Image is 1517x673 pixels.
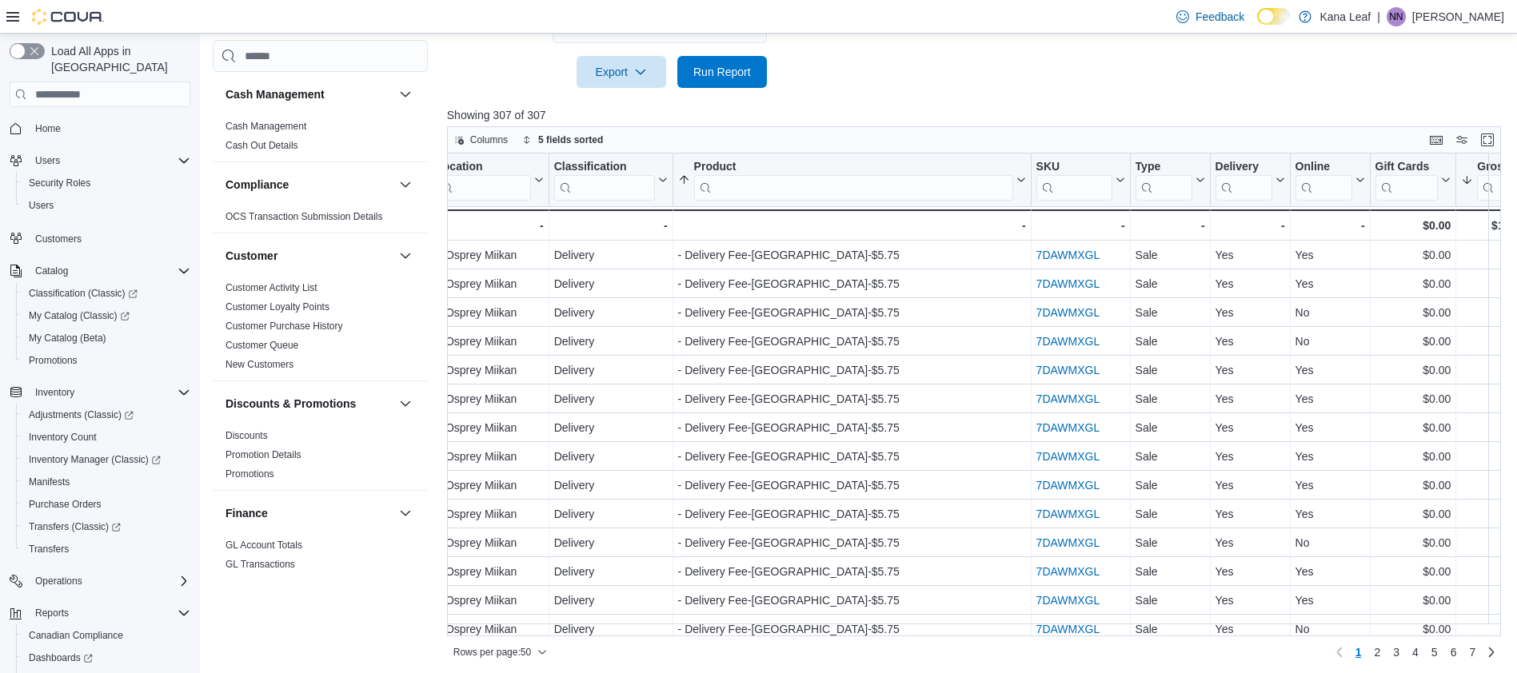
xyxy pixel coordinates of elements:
[1036,479,1100,492] a: 7DAWMXGL
[226,121,306,132] a: Cash Management
[1135,160,1204,201] button: Type
[213,278,428,380] div: Customer
[22,173,97,193] a: Security Roles
[677,332,1025,351] div: - Delivery Fee-[GEOGRAPHIC_DATA]-$5.75
[1367,639,1387,665] a: Page 2 of 7
[29,309,130,322] span: My Catalog (Classic)
[3,602,197,624] button: Reports
[1387,7,1406,26] div: Noreen Nichol
[436,160,530,175] div: Location
[16,327,197,349] button: My Catalog (Beta)
[447,643,553,662] button: Rows per page:50
[16,172,197,194] button: Security Roles
[1431,644,1438,660] span: 5
[226,559,295,570] a: GL Transactions
[226,429,268,442] span: Discounts
[16,194,197,217] button: Users
[3,381,197,404] button: Inventory
[1387,639,1406,665] a: Page 3 of 7
[1215,160,1284,201] button: Delivery
[1135,160,1192,175] div: Type
[577,56,666,88] button: Export
[22,405,140,424] a: Adjustments (Classic)
[226,177,289,193] h3: Compliance
[1389,7,1403,26] span: NN
[1036,160,1112,175] div: SKU
[436,160,543,201] button: Location
[1135,476,1204,495] div: Sale
[1469,644,1475,660] span: 7
[35,233,82,245] span: Customers
[16,516,197,538] a: Transfers (Classic)
[226,505,393,521] button: Finance
[29,151,66,170] button: Users
[1135,504,1204,524] div: Sale
[1412,644,1419,660] span: 4
[677,476,1025,495] div: - Delivery Fee-[GEOGRAPHIC_DATA]-$5.75
[226,248,277,264] h3: Customer
[693,160,1012,201] div: Product
[226,449,301,460] a: Promotion Details
[22,284,144,303] a: Classification (Classic)
[213,117,428,161] div: Cash Management
[35,607,69,619] span: Reports
[226,321,343,332] a: Customer Purchase History
[1375,216,1451,235] div: $0.00
[436,303,543,322] div: 2 Osprey Miikan
[29,408,134,421] span: Adjustments (Classic)
[1375,160,1438,201] div: Gift Card Sales
[22,329,113,348] a: My Catalog (Beta)
[1215,303,1284,322] div: Yes
[29,383,81,402] button: Inventory
[1295,160,1351,175] div: Online
[29,151,190,170] span: Users
[29,118,190,138] span: Home
[1135,216,1204,235] div: -
[677,56,767,88] button: Run Report
[1295,216,1364,235] div: -
[1374,644,1380,660] span: 2
[226,448,301,461] span: Promotion Details
[693,64,751,80] span: Run Report
[22,329,190,348] span: My Catalog (Beta)
[1375,303,1451,322] div: $0.00
[1427,130,1446,149] button: Keyboard shortcuts
[1375,418,1451,437] div: $0.00
[1375,245,1451,265] div: $0.00
[1412,7,1504,26] p: [PERSON_NAME]
[396,85,415,104] button: Cash Management
[3,570,197,592] button: Operations
[226,177,393,193] button: Compliance
[226,282,317,293] a: Customer Activity List
[1375,504,1451,524] div: $0.00
[436,332,543,351] div: 2 Osprey Miikan
[22,450,190,469] span: Inventory Manager (Classic)
[16,493,197,516] button: Purchase Orders
[553,476,667,495] div: Delivery
[22,284,190,303] span: Classification (Classic)
[29,651,93,664] span: Dashboards
[1406,639,1425,665] a: Page 4 of 7
[35,386,74,399] span: Inventory
[22,306,190,325] span: My Catalog (Classic)
[677,418,1025,437] div: - Delivery Fee-[GEOGRAPHIC_DATA]-$5.75
[1295,160,1364,201] button: Online
[22,540,75,559] a: Transfers
[1036,216,1124,235] div: -
[1215,216,1284,235] div: -
[29,199,54,212] span: Users
[29,229,88,249] a: Customers
[677,447,1025,466] div: - Delivery Fee-[GEOGRAPHIC_DATA]-$5.75
[553,216,667,235] div: -
[32,9,104,25] img: Cova
[35,265,68,277] span: Catalog
[29,354,78,367] span: Promotions
[553,245,667,265] div: Delivery
[29,261,190,281] span: Catalog
[226,540,302,551] a: GL Account Totals
[1135,160,1192,201] div: Type
[553,389,667,408] div: Delivery
[448,130,514,149] button: Columns
[226,430,268,441] a: Discounts
[396,175,415,194] button: Compliance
